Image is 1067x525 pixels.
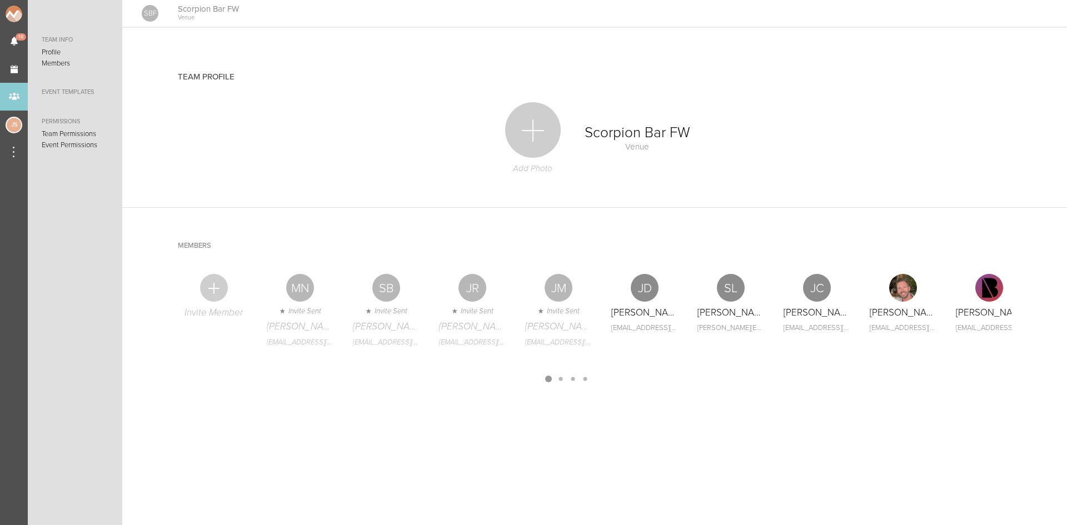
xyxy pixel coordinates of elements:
div: Scorpion Bar FW [142,5,158,22]
a: [EMAIL_ADDRESS][DOMAIN_NAME] [784,324,850,333]
a: [EMAIL_ADDRESS][DOMAIN_NAME] [439,338,506,347]
a: [EMAIL_ADDRESS][DOMAIN_NAME] [956,324,1023,333]
a: [EMAIL_ADDRESS][DOMAIN_NAME] [267,338,333,347]
p: [PERSON_NAME] [439,321,506,332]
a: [PERSON_NAME][EMAIL_ADDRESS][DOMAIN_NAME] [697,324,764,333]
div: Jessica Smith [6,117,22,133]
div: MN [286,274,314,302]
p: [PERSON_NAME] [267,321,333,332]
h4: Members [178,241,211,251]
p: [PERSON_NAME] [525,321,592,332]
h4: Team Profile [178,72,235,82]
a: [EMAIL_ADDRESS][DOMAIN_NAME] [870,324,936,333]
p: Invite Sent [353,307,420,316]
div: SB [372,274,400,302]
a: [EMAIL_ADDRESS][DOMAIN_NAME] [353,338,420,347]
p: [PERSON_NAME] [697,307,764,318]
a: [EMAIL_ADDRESS][DOMAIN_NAME] [525,338,592,347]
a: [EMAIL_ADDRESS][DOMAIN_NAME] [611,324,678,333]
a: Team Permissions [28,128,122,139]
p: [PERSON_NAME] [956,307,1023,318]
p: [PERSON_NAME] [611,307,678,318]
p: Invite Sent [267,307,333,316]
a: Event Templates [28,86,122,99]
p: [PERSON_NAME] [784,307,850,318]
a: Members [28,58,122,69]
h4: Scorpion Bar FW [178,4,239,14]
span: 18 [16,33,26,41]
div: JM [545,274,572,302]
p: Invite Sent [525,307,592,316]
div: JR [458,274,486,302]
p: [PERSON_NAME] [353,321,420,332]
p: Venue [178,14,195,22]
p: Invite Sent [439,307,506,316]
a: Add Photo [494,102,572,174]
a: Profile [28,47,122,58]
p: Venue [585,142,690,152]
p: Scorpion Bar FW [585,124,690,141]
a: Team Info [28,33,122,47]
div: SL [717,274,745,302]
a: Permissions [28,115,122,128]
p: Invite Member [183,307,243,318]
img: NOMAD [6,6,68,22]
p: [PERSON_NAME] [870,307,936,318]
div: JC [803,274,831,302]
a: Event Permissions [28,139,122,151]
p: Add Photo [505,163,561,174]
div: JD [631,274,659,302]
